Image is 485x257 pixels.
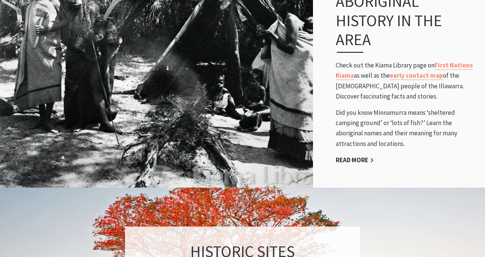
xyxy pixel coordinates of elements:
[336,108,477,149] p: Did you know Minnamurra means ‘sheltered camping ground’ or ‘lots of fish?’ Learn the aboriginal ...
[336,156,374,165] a: Read More
[390,71,443,80] a: early contact map
[336,60,477,102] p: Check out the Kiama Library page on as well as the of the [DEMOGRAPHIC_DATA] people of the Illawa...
